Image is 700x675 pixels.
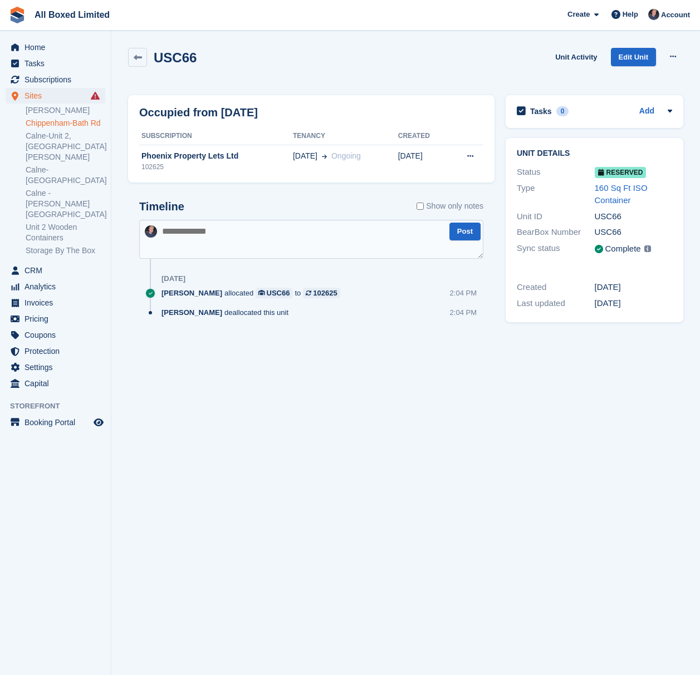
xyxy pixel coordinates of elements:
[450,288,477,298] div: 2:04 PM
[26,165,105,186] a: Calne-[GEOGRAPHIC_DATA]
[6,415,105,430] a: menu
[91,91,100,100] i: Smart entry sync failures have occurred
[417,200,424,212] input: Show only notes
[6,279,105,294] a: menu
[9,7,26,23] img: stora-icon-8386f47178a22dfd0bd8f6a31ec36ba5ce8667c1dd55bd0f319d3a0aa187defe.svg
[517,281,595,294] div: Created
[25,311,91,327] span: Pricing
[161,274,185,283] div: [DATE]
[25,295,91,311] span: Invoices
[25,376,91,391] span: Capital
[661,9,690,21] span: Account
[517,226,595,239] div: BearBox Number
[139,127,293,145] th: Subscription
[139,200,184,213] h2: Timeline
[26,222,105,243] a: Unit 2 Wooden Containers
[293,150,317,162] span: [DATE]
[595,183,648,205] a: 160 Sq Ft ISO Container
[623,9,638,20] span: Help
[161,288,222,298] span: [PERSON_NAME]
[595,297,673,310] div: [DATE]
[25,263,91,278] span: CRM
[6,88,105,104] a: menu
[25,343,91,359] span: Protection
[595,226,673,239] div: USC66
[25,72,91,87] span: Subscriptions
[161,307,222,318] span: [PERSON_NAME]
[25,359,91,375] span: Settings
[25,279,91,294] span: Analytics
[267,288,290,298] div: USC66
[25,327,91,343] span: Coupons
[25,56,91,71] span: Tasks
[256,288,292,298] a: USC66
[139,150,293,162] div: Phoenix Property Lets Ltd
[595,281,673,294] div: [DATE]
[556,106,569,116] div: 0
[25,40,91,55] span: Home
[517,182,595,207] div: Type
[6,327,105,343] a: menu
[139,104,258,121] h2: Occupied from [DATE]
[605,243,641,255] div: Complete
[145,225,157,238] img: Dan Goss
[26,118,105,129] a: Chippenham-Bath Rd
[449,223,481,241] button: Post
[10,401,111,412] span: Storefront
[161,307,294,318] div: deallocated this unit
[398,145,447,178] td: [DATE]
[595,210,673,223] div: USC66
[551,48,601,66] a: Unit Activity
[517,210,595,223] div: Unit ID
[26,131,105,162] a: Calne-Unit 2, [GEOGRAPHIC_DATA][PERSON_NAME]
[26,105,105,116] a: [PERSON_NAME]
[450,307,477,318] div: 2:04 PM
[26,245,105,256] a: Storage By The Box
[303,288,340,298] a: 102625
[6,311,105,327] a: menu
[567,9,590,20] span: Create
[92,416,105,429] a: Preview store
[6,359,105,375] a: menu
[517,242,595,256] div: Sync status
[611,48,656,66] a: Edit Unit
[313,288,337,298] div: 102625
[644,245,651,252] img: icon-info-grey-7440780725fd019a000dd9b08b2336e03edf1995a4989e88bcd33f0948082b44.svg
[139,162,293,172] div: 102625
[331,151,361,160] span: Ongoing
[648,9,659,20] img: Dan Goss
[6,40,105,55] a: menu
[398,127,447,145] th: Created
[530,106,552,116] h2: Tasks
[6,72,105,87] a: menu
[161,288,346,298] div: allocated to
[517,166,595,179] div: Status
[6,56,105,71] a: menu
[293,127,398,145] th: Tenancy
[25,415,91,430] span: Booking Portal
[26,188,105,220] a: Calne -[PERSON_NAME][GEOGRAPHIC_DATA]
[154,50,197,65] h2: USC66
[417,200,483,212] label: Show only notes
[30,6,114,24] a: All Boxed Limited
[6,376,105,391] a: menu
[517,149,672,158] h2: Unit details
[6,263,105,278] a: menu
[6,295,105,311] a: menu
[517,297,595,310] div: Last updated
[595,167,647,178] span: Reserved
[6,343,105,359] a: menu
[25,88,91,104] span: Sites
[639,105,654,118] a: Add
